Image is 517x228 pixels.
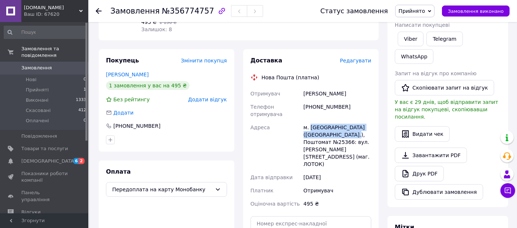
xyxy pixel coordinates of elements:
[251,188,274,193] span: Платник
[76,97,86,104] span: 1333
[321,7,388,15] div: Статус замовлення
[21,46,88,59] span: Замовлення та повідомлення
[395,70,477,76] span: Запит на відгук про компанію
[26,87,49,93] span: Прийняті
[113,97,150,102] span: Без рейтингу
[26,76,36,83] span: Нові
[302,184,373,197] div: Отримувач
[84,117,86,124] span: 0
[395,126,450,142] button: Видати чек
[141,26,172,32] span: Залишок: 8
[251,174,293,180] span: Дата відправки
[24,4,79,11] span: zoomyr.com.ua
[21,209,40,216] span: Відгуки
[302,100,373,121] div: [PHONE_NUMBER]
[302,87,373,100] div: [PERSON_NAME]
[84,76,86,83] span: 0
[21,189,68,203] span: Панель управління
[500,183,515,198] button: Чат з покупцем
[395,166,444,181] a: Друк PDF
[395,184,483,200] button: Дублювати замовлення
[395,99,498,120] span: У вас є 29 днів, щоб відправити запит на відгук покупцеві, скопіювавши посилання.
[302,171,373,184] div: [DATE]
[181,58,227,64] span: Змінити покупця
[188,97,227,102] span: Додати відгук
[106,168,131,175] span: Оплата
[159,20,177,25] span: 1 150 ₴
[4,26,87,39] input: Пошук
[106,72,149,77] a: [PERSON_NAME]
[106,81,190,90] div: 1 замовлення у вас на 495 ₴
[395,80,494,95] button: Скопіювати запит на відгук
[260,74,321,81] div: Нова Пошта (платна)
[26,117,49,124] span: Оплачені
[302,121,373,171] div: м. [GEOGRAPHIC_DATA] ([GEOGRAPHIC_DATA].), Поштомат №25366: вул. [PERSON_NAME][STREET_ADDRESS] (м...
[399,8,425,14] span: Прийнято
[251,124,270,130] span: Адреса
[21,133,57,140] span: Повідомлення
[398,32,424,46] a: Viber
[84,87,86,93] span: 1
[110,7,160,15] span: Замовлення
[79,158,85,164] span: 2
[24,11,88,18] div: Ваш ID: 67620
[96,7,102,15] div: Повернутися назад
[251,104,283,117] span: Телефон отримувача
[340,58,371,64] span: Редагувати
[21,145,68,152] span: Товари та послуги
[251,91,280,97] span: Отримувач
[106,57,139,64] span: Покупець
[395,49,433,64] a: WhatsApp
[395,148,467,163] a: Завантажити PDF
[26,107,51,114] span: Скасовані
[112,185,212,193] span: Передоплата на карту Монобанку
[73,158,79,164] span: 6
[442,6,510,17] button: Замовлення виконано
[78,107,86,114] span: 412
[141,19,157,25] span: 495 ₴
[251,201,300,207] span: Оціночна вартість
[26,97,49,104] span: Виконані
[251,57,283,64] span: Доставка
[162,7,214,15] span: №356774757
[302,197,373,210] div: 495 ₴
[426,32,463,46] a: Telegram
[113,122,161,130] div: [PHONE_NUMBER]
[21,65,52,71] span: Замовлення
[21,170,68,184] span: Показники роботи компанії
[395,22,450,28] span: Написати покупцеві
[448,8,504,14] span: Замовлення виконано
[21,158,76,164] span: [DEMOGRAPHIC_DATA]
[113,110,134,116] span: Додати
